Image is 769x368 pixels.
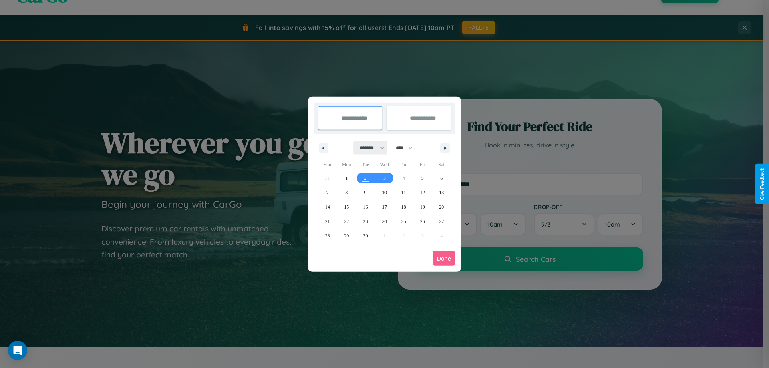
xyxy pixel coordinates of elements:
span: 17 [382,200,387,214]
button: 2 [356,171,375,185]
span: 16 [363,200,368,214]
button: 15 [337,200,356,214]
span: 3 [383,171,386,185]
span: Thu [394,158,413,171]
button: 22 [337,214,356,229]
span: 4 [402,171,405,185]
button: Done [433,251,455,266]
span: 27 [439,214,444,229]
button: 9 [356,185,375,200]
button: 5 [413,171,432,185]
button: 6 [432,171,451,185]
span: Wed [375,158,394,171]
button: 23 [356,214,375,229]
span: 21 [325,214,330,229]
span: Sun [318,158,337,171]
button: 14 [318,200,337,214]
span: 1 [345,171,348,185]
span: 29 [344,229,349,243]
button: 29 [337,229,356,243]
button: 27 [432,214,451,229]
span: 19 [420,200,425,214]
button: 21 [318,214,337,229]
span: 28 [325,229,330,243]
span: Sat [432,158,451,171]
span: Mon [337,158,356,171]
button: 25 [394,214,413,229]
span: 30 [363,229,368,243]
span: Fri [413,158,432,171]
button: 16 [356,200,375,214]
button: 18 [394,200,413,214]
button: 10 [375,185,394,200]
button: 24 [375,214,394,229]
span: Tue [356,158,375,171]
span: 20 [439,200,444,214]
button: 13 [432,185,451,200]
span: 2 [364,171,367,185]
button: 1 [337,171,356,185]
button: 12 [413,185,432,200]
span: 7 [326,185,329,200]
span: 6 [440,171,443,185]
span: 13 [439,185,444,200]
button: 20 [432,200,451,214]
button: 11 [394,185,413,200]
span: 14 [325,200,330,214]
button: 4 [394,171,413,185]
button: 3 [375,171,394,185]
button: 17 [375,200,394,214]
span: 12 [420,185,425,200]
span: 15 [344,200,349,214]
span: 11 [401,185,406,200]
span: 10 [382,185,387,200]
button: 30 [356,229,375,243]
div: Open Intercom Messenger [8,341,27,360]
span: 8 [345,185,348,200]
span: 9 [364,185,367,200]
span: 22 [344,214,349,229]
div: Give Feedback [759,168,765,200]
span: 5 [421,171,424,185]
button: 7 [318,185,337,200]
span: 26 [420,214,425,229]
span: 23 [363,214,368,229]
span: 25 [401,214,406,229]
button: 28 [318,229,337,243]
button: 26 [413,214,432,229]
button: 19 [413,200,432,214]
span: 24 [382,214,387,229]
span: 18 [401,200,406,214]
button: 8 [337,185,356,200]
